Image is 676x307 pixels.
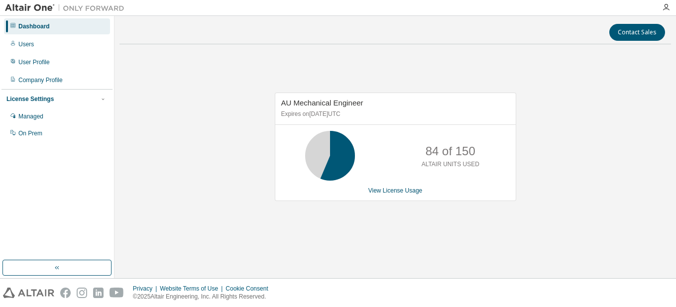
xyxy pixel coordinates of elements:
[18,58,50,66] div: User Profile
[225,285,274,293] div: Cookie Consent
[609,24,665,41] button: Contact Sales
[281,99,363,107] span: AU Mechanical Engineer
[93,288,104,298] img: linkedin.svg
[422,160,479,169] p: ALTAIR UNITS USED
[281,110,507,118] p: Expires on [DATE] UTC
[3,288,54,298] img: altair_logo.svg
[133,293,274,301] p: © 2025 Altair Engineering, Inc. All Rights Reserved.
[426,143,475,160] p: 84 of 150
[368,187,423,194] a: View License Usage
[18,129,42,137] div: On Prem
[18,76,63,84] div: Company Profile
[18,22,50,30] div: Dashboard
[18,40,34,48] div: Users
[6,95,54,103] div: License Settings
[77,288,87,298] img: instagram.svg
[133,285,160,293] div: Privacy
[18,112,43,120] div: Managed
[110,288,124,298] img: youtube.svg
[160,285,225,293] div: Website Terms of Use
[5,3,129,13] img: Altair One
[60,288,71,298] img: facebook.svg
